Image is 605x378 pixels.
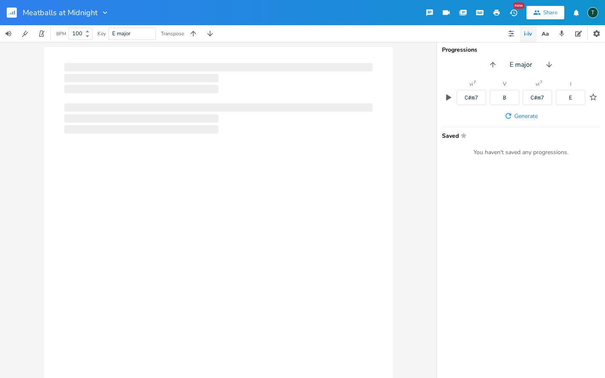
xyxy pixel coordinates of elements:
button: New [505,5,522,20]
div: You haven't saved any progressions. [442,149,600,156]
sup: 7 [540,80,542,84]
sup: 7 [473,80,476,84]
div: The Crooner's notebook [587,7,598,18]
div: V [503,81,506,87]
div: vi [469,81,473,87]
div: BPM [56,31,66,36]
div: C#m7 [531,95,544,100]
div: Progressions [442,47,600,53]
span: E major [510,60,532,70]
div: B [503,95,506,100]
div: vi [536,81,539,87]
div: Key [97,31,106,36]
div: Transpose [161,31,184,36]
button: T [587,3,598,22]
span: Saved [442,132,595,139]
span: Meatballs at Midnight [23,9,97,16]
div: E [569,95,572,100]
div: I [570,81,571,87]
span: E major [112,30,131,37]
div: C#m7 [465,95,478,100]
div: New [513,3,524,9]
button: Generate [501,108,541,123]
span: Generate [514,112,538,120]
button: Share [526,6,564,19]
div: Share [543,9,558,16]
